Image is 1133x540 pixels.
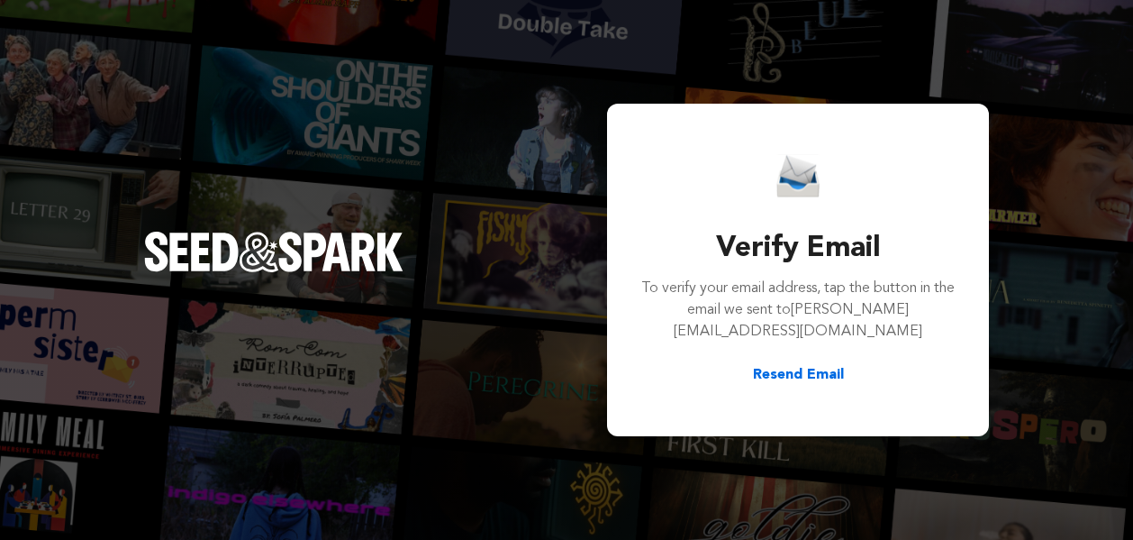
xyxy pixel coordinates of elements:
[674,303,922,339] span: [PERSON_NAME][EMAIL_ADDRESS][DOMAIN_NAME]
[753,364,844,386] button: Resend Email
[144,232,403,271] img: Seed&Spark Logo
[639,227,956,270] h3: Verify Email
[144,232,403,307] a: Seed&Spark Homepage
[776,154,820,198] img: Seed&Spark Email Icon
[639,278,956,343] p: To verify your email address, tap the button in the email we sent to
